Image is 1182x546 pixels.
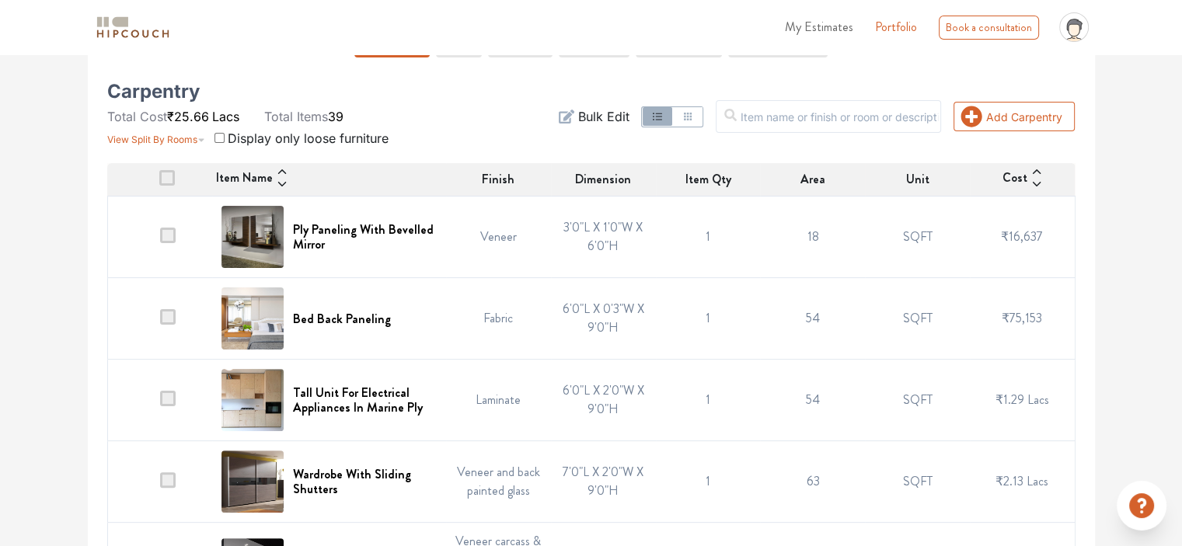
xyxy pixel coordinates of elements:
[954,102,1075,131] button: Add Carpentry
[482,170,514,189] span: Finish
[760,360,865,441] td: 54
[551,196,656,278] td: 3'0"L X 1'0"W X 6'0"H
[551,360,656,441] td: 6'0"L X 2'0"W X 9'0"H
[107,109,167,124] span: Total Cost
[716,100,941,133] input: Item name or finish or room or description
[551,441,656,523] td: 7'0"L X 2'0"W X 9'0"H
[228,130,389,146] span: Display only loose furniture
[785,18,853,36] span: My Estimates
[446,196,551,278] td: Veneer
[446,441,551,523] td: Veneer and back painted glass
[221,369,284,431] img: Tall Unit For Electrical Appliances In Marine Ply
[221,287,284,350] img: Bed Back Paneling
[760,441,865,523] td: 63
[212,109,239,124] span: Lacs
[865,196,970,278] td: SQFT
[293,222,437,252] h6: Ply Paneling With Bevelled Mirror
[551,278,656,360] td: 6'0"L X 0'3"W X 9'0"H
[1002,169,1027,190] span: Cost
[107,85,200,98] h5: Carpentry
[865,360,970,441] td: SQFT
[577,107,629,126] span: Bulk Edit
[760,196,865,278] td: 18
[875,18,917,37] a: Portfolio
[107,134,197,145] span: View Split By Rooms
[446,278,551,360] td: Fabric
[995,472,1023,490] span: ₹2.13
[760,278,865,360] td: 54
[1027,472,1048,490] span: Lacs
[221,206,284,268] img: Ply Paneling With Bevelled Mirror
[293,311,391,326] h6: Bed Back Paneling
[221,450,284,513] img: Wardrobe With Sliding Shutters
[446,360,551,441] td: Laminate
[575,170,631,189] span: Dimension
[167,109,209,124] span: ₹25.66
[293,467,437,496] h6: Wardrobe With Sliding Shutters
[94,14,172,41] img: logo-horizontal.svg
[94,10,172,45] span: logo-horizontal.svg
[107,126,205,148] button: View Split By Rooms
[995,391,1024,409] span: ₹1.29
[656,360,761,441] td: 1
[216,169,273,190] span: Item Name
[559,107,629,126] button: Bulk Edit
[685,170,731,189] span: Item Qty
[656,278,761,360] td: 1
[906,170,929,189] span: Unit
[264,109,328,124] span: Total Items
[1002,309,1042,327] span: ₹75,153
[264,107,343,126] li: 39
[1027,391,1049,409] span: Lacs
[865,441,970,523] td: SQFT
[1001,228,1043,245] span: ₹16,637
[939,16,1039,40] div: Book a consultation
[293,385,437,415] h6: Tall Unit For Electrical Appliances In Marine Ply
[656,196,761,278] td: 1
[865,278,970,360] td: SQFT
[656,441,761,523] td: 1
[800,170,825,189] span: Area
